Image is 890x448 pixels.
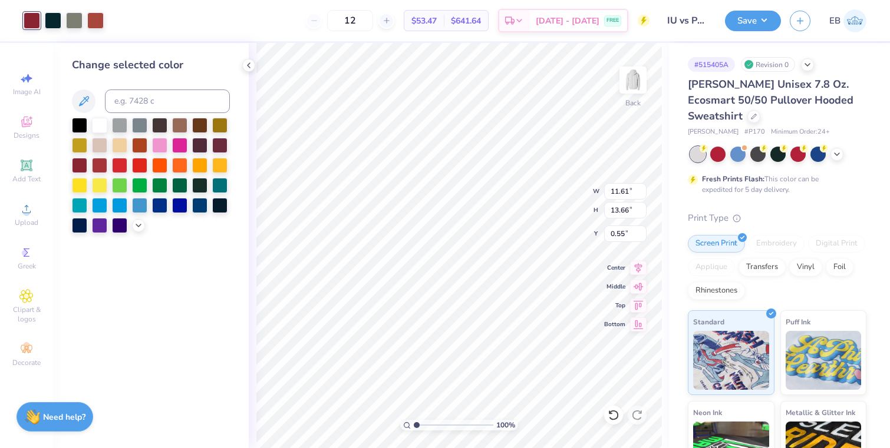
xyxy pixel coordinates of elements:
[18,261,36,271] span: Greek
[43,412,85,423] strong: Need help?
[739,258,786,276] div: Transfers
[604,301,625,310] span: Top
[604,264,625,272] span: Center
[658,9,716,32] input: Untitled Design
[744,127,765,137] span: # P170
[786,406,855,419] span: Metallic & Glitter Ink
[843,9,866,32] img: Emily Breit
[411,15,437,27] span: $53.47
[771,127,830,137] span: Minimum Order: 24 +
[327,10,373,31] input: – –
[606,16,619,25] span: FREE
[693,406,722,419] span: Neon Ink
[451,15,481,27] span: $641.64
[749,235,805,253] div: Embroidery
[693,331,769,390] img: Standard
[13,87,41,97] span: Image AI
[789,258,822,276] div: Vinyl
[72,57,230,73] div: Change selected color
[688,282,745,300] div: Rhinestones
[688,57,735,72] div: # 515405A
[702,174,764,184] strong: Fresh Prints Flash:
[725,11,781,31] button: Save
[688,235,745,253] div: Screen Print
[808,235,865,253] div: Digital Print
[829,9,866,32] a: EB
[688,258,735,276] div: Applique
[786,316,810,328] span: Puff Ink
[688,211,866,225] div: Print Type
[621,68,645,92] img: Back
[105,89,230,113] input: e.g. 7428 c
[12,174,41,184] span: Add Text
[693,316,724,328] span: Standard
[6,305,47,324] span: Clipart & logos
[625,98,641,108] div: Back
[688,127,739,137] span: [PERSON_NAME]
[12,358,41,367] span: Decorate
[536,15,599,27] span: [DATE] - [DATE]
[786,331,862,390] img: Puff Ink
[829,14,840,28] span: EB
[826,258,853,276] div: Foil
[15,218,38,227] span: Upload
[496,420,515,430] span: 100 %
[741,57,795,72] div: Revision 0
[688,77,853,123] span: [PERSON_NAME] Unisex 7.8 Oz. Ecosmart 50/50 Pullover Hooded Sweatshirt
[14,131,39,140] span: Designs
[604,320,625,328] span: Bottom
[604,283,625,291] span: Middle
[702,174,847,195] div: This color can be expedited for 5 day delivery.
